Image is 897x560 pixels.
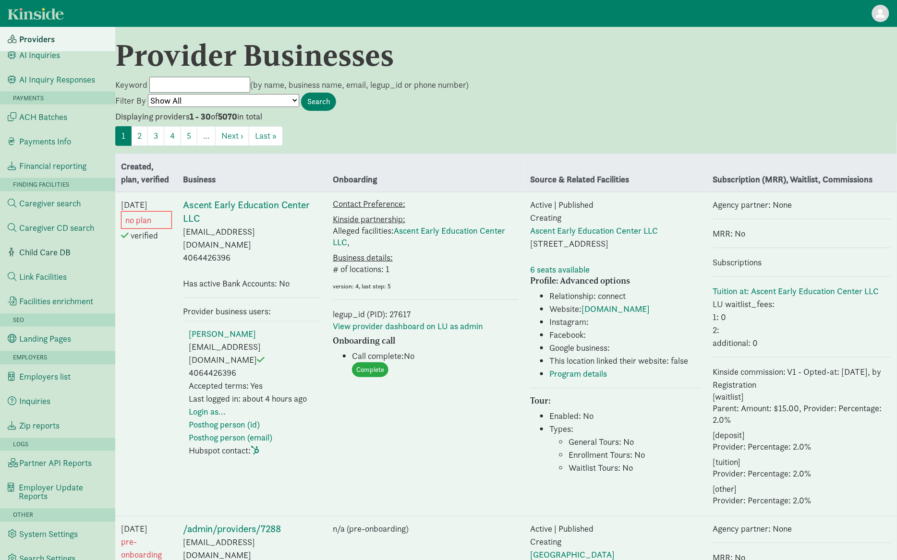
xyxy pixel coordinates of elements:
[549,368,607,379] a: Program details
[19,200,81,208] span: Caregiver search
[333,214,519,248] p: Alleged facilities: ,
[327,154,524,192] th: Onboarding
[13,316,24,324] span: SEO
[183,321,322,463] td: 4064426396 Accepted terms: Yes Last logged in: about 4 hours ago Hubspot contact:
[333,252,519,275] p: # of locations: 1
[19,484,108,501] span: Employer Update Reports
[115,38,897,73] h1: Provider Businesses
[19,137,71,146] span: Payments Info
[19,530,78,539] span: System Settings
[549,289,701,302] li: Relationship: connect
[19,459,92,468] span: Partner API Reports
[115,154,178,192] th: Created, plan, verified
[178,192,327,516] td: [EMAIL_ADDRESS][DOMAIN_NAME] 4064426396 Has active Bank Accounts: No
[183,198,310,225] a: Ascent Early Education Center LLC
[549,422,701,474] li: Types:
[19,162,86,170] span: Financial reporting
[218,111,237,122] b: 5070
[19,397,50,406] span: Inquiries
[530,264,590,275] a: 6 seats available
[327,192,524,516] td: legup_id (PID): 27617
[13,511,33,519] span: Other
[713,483,891,506] p: [other] Provider: Percentage: 2.0%
[333,214,405,225] u: Kinside partnership:
[707,192,897,516] td: Agency partner: None MRR: No Subscriptions LU waitlist_fees: 1: 0 2: additional: 0 Kinside commis...
[131,230,158,241] span: verified
[19,298,93,306] span: Facilities enrichment
[189,432,273,443] a: Posthog person (email)
[333,336,519,346] h6: Onboarding call
[13,354,47,362] span: Employers
[178,154,327,192] th: Business
[19,224,94,233] span: Caregiver CD search
[530,276,701,286] h6: Profile: Advanced options
[121,536,162,560] span: pre-onboarding
[530,549,615,560] a: [GEOGRAPHIC_DATA]
[549,341,701,354] li: Google business:
[19,335,71,344] span: Landing Pages
[190,111,211,122] b: 1 - 30
[115,192,178,516] td: [DATE]
[713,456,891,479] p: [tuition] Provider: Percentage: 2.0%
[19,113,67,121] span: ACH Batches
[849,514,897,560] iframe: Chat Widget
[530,225,658,236] a: Ascent Early Education Center LLC
[183,306,322,317] p: Provider business users:
[13,180,69,189] span: Finding Facilities
[549,302,701,315] li: Website:
[707,154,897,192] th: Subscription (MRR), Waitlist, Commissions
[251,446,260,455] span: This user has associated Hubspot contact. Click to open
[582,303,650,314] a: [DOMAIN_NAME]
[19,249,71,257] span: Child Care DB
[115,77,897,111] form: (by name, business name, email, legup_id or phone number)
[352,349,519,377] li: Call complete:
[352,362,388,377] a: Complete
[549,409,701,422] li: Enabled: No
[713,286,879,297] a: Tuition at: Ascent Early Education Center LLC
[549,315,701,328] li: Instagram:
[713,429,891,453] p: [deposit] Provider: Percentage: 2.0%
[115,95,146,107] label: Filter By
[19,373,71,381] span: Employers list
[115,126,132,146] a: 1
[524,154,707,192] th: Source & Related Facilities
[249,126,283,146] a: Last »
[189,328,256,339] a: [PERSON_NAME]
[333,282,391,290] small: version: 4, last step: 5
[549,328,701,341] li: Facebook:
[333,225,505,248] a: Ascent Early Education Center LLC
[19,422,60,430] span: Zip reports
[164,126,181,146] a: 4
[333,252,393,263] u: Business details:
[530,396,701,405] h6: Tour:
[13,94,44,102] span: Payments
[19,75,95,84] span: AI Inquiry Responses
[13,441,28,449] span: Logs
[524,192,707,516] td: Active | Published Creating [STREET_ADDRESS]
[19,273,67,282] span: Link Facilities
[147,126,164,146] a: 3
[115,111,262,122] strong: Displaying providers of in total
[183,522,281,535] a: /admin/providers/7288
[115,79,147,91] label: Keyword
[121,211,172,229] div: no plan
[713,391,891,426] p: [waitlist] Parent: Amount: $15.00, Provider: Percentage: 2.0%
[301,93,336,111] input: Search
[333,198,405,209] u: Contact Preference:
[333,321,483,332] a: View provider dashboard on LU as admin
[189,341,261,365] span: [EMAIL_ADDRESS][DOMAIN_NAME]
[189,419,260,430] a: Posthog person (id)
[181,126,197,146] a: 5
[569,448,701,461] li: Enrollment Tours: No
[19,35,55,44] span: Providers
[549,354,701,367] li: This location linked their website: false
[189,406,226,417] a: Login as...
[404,350,414,361] span: No
[215,126,249,146] a: Next ›
[131,126,148,146] a: 2
[569,435,701,448] li: General Tours: No
[19,51,60,60] span: AI Inquiries
[569,461,701,474] li: Waitlist Tours: No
